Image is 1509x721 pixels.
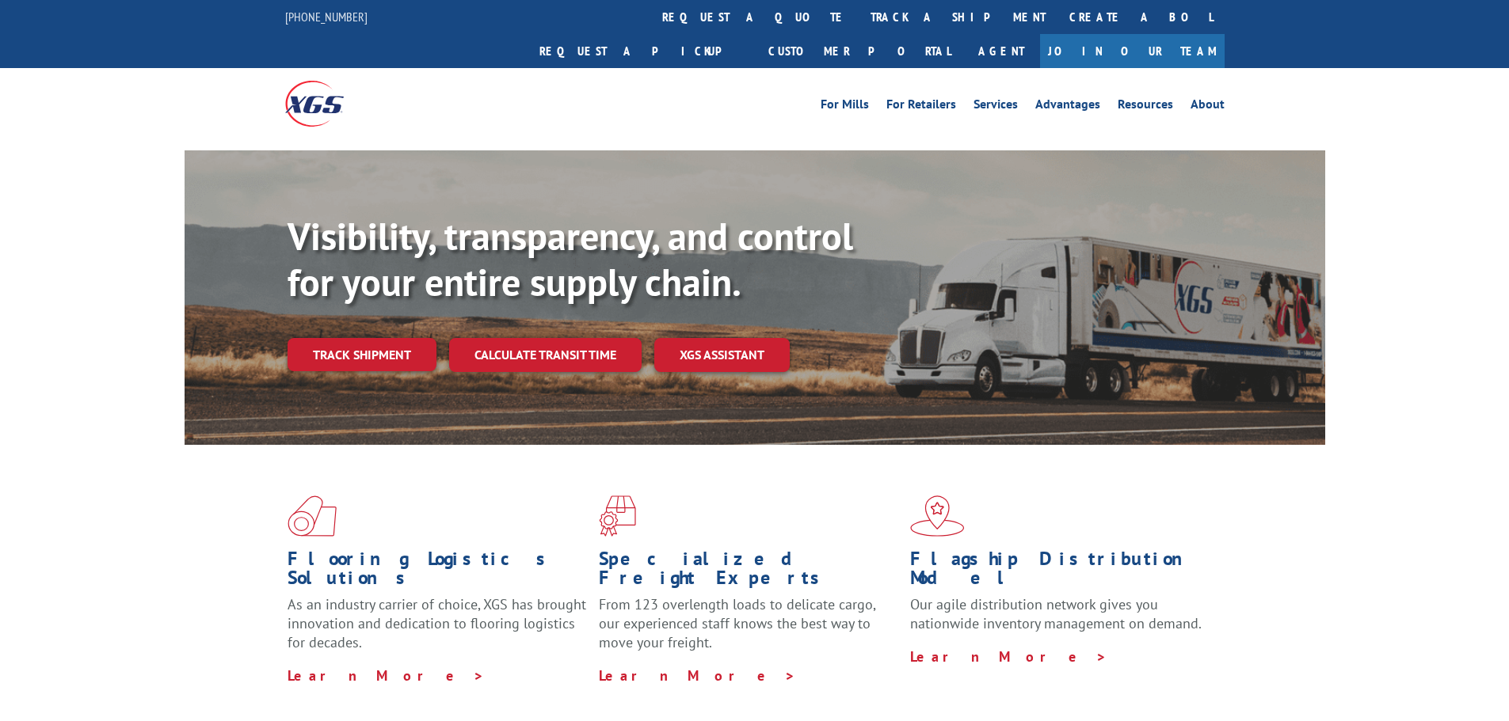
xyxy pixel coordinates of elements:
a: XGS ASSISTANT [654,338,790,372]
a: Customer Portal [756,34,962,68]
h1: Flooring Logistics Solutions [288,549,587,595]
a: Services [974,98,1018,116]
a: About [1191,98,1225,116]
a: Learn More > [910,647,1107,666]
img: xgs-icon-flagship-distribution-model-red [910,495,965,537]
span: Our agile distribution network gives you nationwide inventory management on demand. [910,595,1202,632]
a: Request a pickup [528,34,756,68]
a: Advantages [1035,98,1100,116]
a: For Retailers [886,98,956,116]
h1: Specialized Freight Experts [599,549,898,595]
a: Learn More > [288,666,485,685]
p: From 123 overlength loads to delicate cargo, our experienced staff knows the best way to move you... [599,595,898,666]
img: xgs-icon-focused-on-flooring-red [599,495,636,537]
a: [PHONE_NUMBER] [285,9,368,25]
span: As an industry carrier of choice, XGS has brought innovation and dedication to flooring logistics... [288,595,586,651]
a: Resources [1118,98,1173,116]
a: Calculate transit time [449,338,642,372]
a: Track shipment [288,338,436,371]
a: Agent [962,34,1040,68]
img: xgs-icon-total-supply-chain-intelligence-red [288,495,337,537]
a: For Mills [821,98,869,116]
h1: Flagship Distribution Model [910,549,1210,595]
a: Join Our Team [1040,34,1225,68]
b: Visibility, transparency, and control for your entire supply chain. [288,211,853,306]
a: Learn More > [599,666,796,685]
